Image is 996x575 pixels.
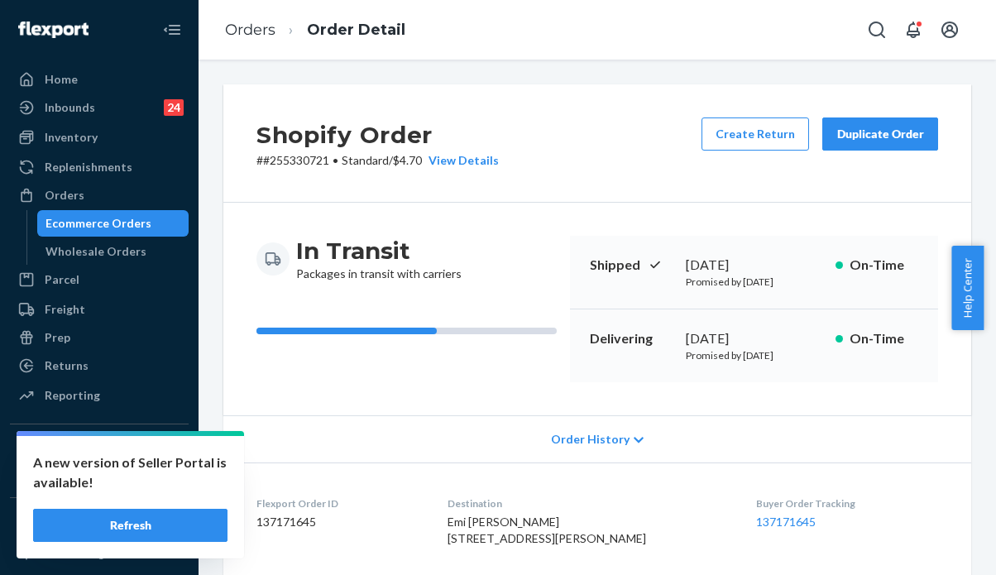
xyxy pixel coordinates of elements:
p: On-Time [850,329,918,348]
p: Promised by [DATE] [686,348,823,362]
p: Shipped [590,256,673,275]
div: [DATE] [686,329,823,348]
p: A new version of Seller Portal is available! [33,453,227,492]
a: Ecommerce Orders [37,210,189,237]
img: Flexport logo [18,22,89,38]
button: Open account menu [933,13,966,46]
a: Home [10,66,189,93]
a: Prep [10,324,189,351]
a: Order Detail [307,21,405,39]
div: Wholesale Orders [45,243,146,260]
button: Open Search Box [860,13,893,46]
a: Add Integration [10,471,189,491]
div: Inventory [45,129,98,146]
span: • [333,153,338,167]
span: Emi [PERSON_NAME] [STREET_ADDRESS][PERSON_NAME] [448,515,646,545]
div: Reporting [45,387,100,404]
span: Order History [551,431,630,448]
p: Delivering [590,329,673,348]
button: Open notifications [897,13,930,46]
span: Standard [342,153,389,167]
button: Refresh [33,509,227,542]
button: Integrations [10,438,189,464]
a: Wholesale Orders [37,238,189,265]
a: Orders [10,182,189,208]
a: Add Fast Tag [10,544,189,564]
dt: Flexport Order ID [256,496,421,510]
a: Freight [10,296,189,323]
dd: 137171645 [256,514,421,530]
div: Home [45,71,78,88]
div: Replenishments [45,159,132,175]
dt: Buyer Order Tracking [756,496,938,510]
a: Replenishments [10,154,189,180]
button: Create Return [702,117,809,151]
button: Close Navigation [156,13,189,46]
div: Freight [45,301,85,318]
div: Orders [45,187,84,204]
a: 137171645 [756,515,816,529]
div: Duplicate Order [836,126,924,142]
div: Parcel [45,271,79,288]
button: Help Center [951,246,984,330]
div: Ecommerce Orders [45,215,151,232]
button: View Details [422,152,499,169]
a: Reporting [10,382,189,409]
div: [DATE] [686,256,823,275]
h2: Shopify Order [256,117,499,152]
button: Duplicate Order [822,117,938,151]
button: Fast Tags [10,511,189,538]
a: Inventory [10,124,189,151]
p: On-Time [850,256,918,275]
dt: Destination [448,496,729,510]
a: Parcel [10,266,189,293]
ol: breadcrumbs [212,6,419,55]
a: Inbounds24 [10,94,189,121]
a: Returns [10,352,189,379]
p: Promised by [DATE] [686,275,823,289]
p: # #255330721 / $4.70 [256,152,499,169]
a: Orders [225,21,275,39]
div: 24 [164,99,184,116]
div: Inbounds [45,99,95,116]
h3: In Transit [296,236,462,266]
div: Prep [45,329,70,346]
div: Packages in transit with carriers [296,236,462,282]
div: Returns [45,357,89,374]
